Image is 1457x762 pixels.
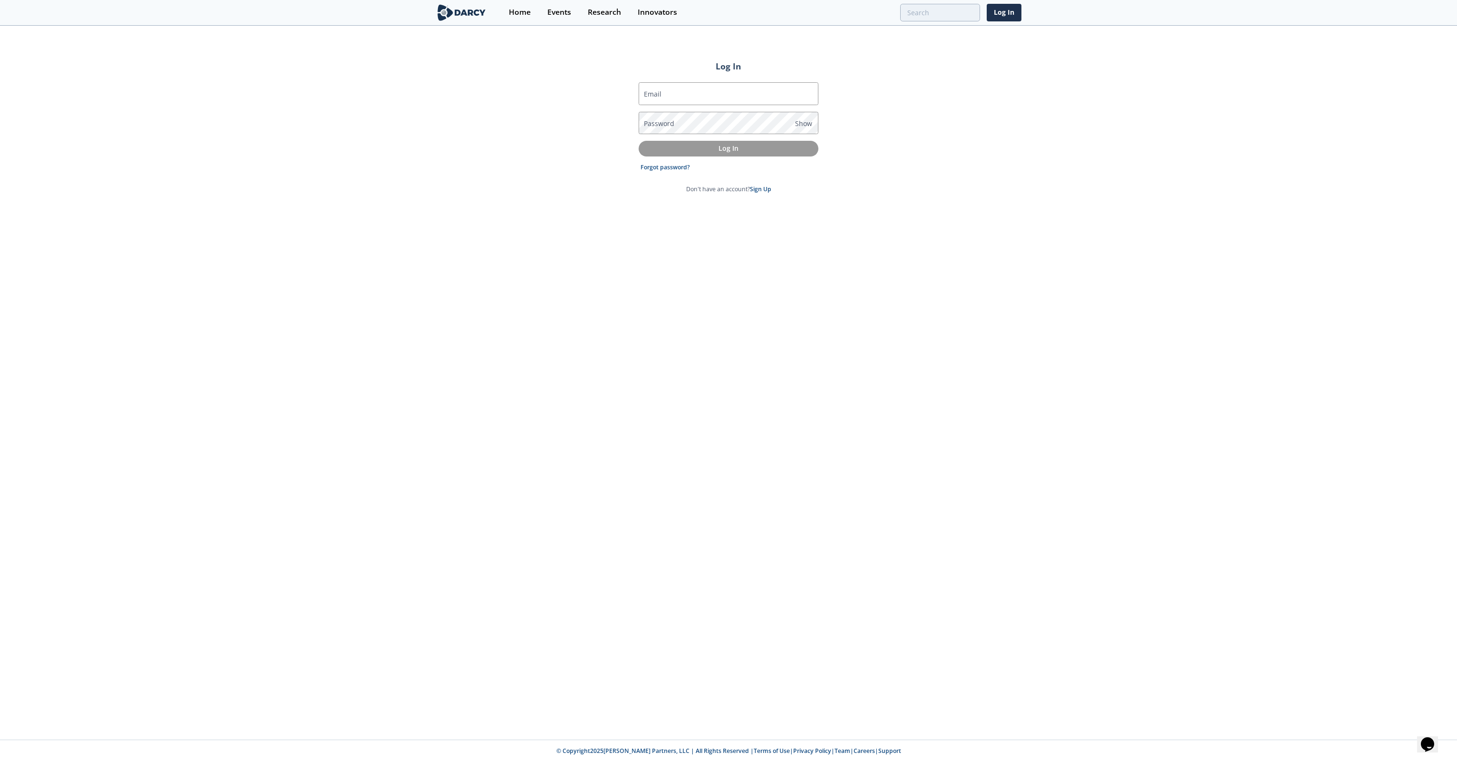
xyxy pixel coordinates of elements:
a: Team [835,747,850,755]
a: Log In [987,4,1021,21]
label: Email [644,89,661,99]
a: Terms of Use [754,747,790,755]
div: Innovators [638,9,677,16]
p: Log In [645,143,812,153]
label: Password [644,118,674,128]
p: Don't have an account? [686,185,771,194]
div: Research [588,9,621,16]
div: Events [547,9,571,16]
h2: Log In [639,60,818,72]
a: Sign Up [750,185,771,193]
iframe: chat widget [1417,724,1447,752]
a: Privacy Policy [793,747,831,755]
a: Careers [854,747,875,755]
div: Home [509,9,531,16]
img: logo-wide.svg [436,4,487,21]
p: © Copyright 2025 [PERSON_NAME] Partners, LLC | All Rights Reserved | | | | | [377,747,1080,755]
button: Log In [639,141,818,156]
a: Forgot password? [641,163,690,172]
a: Support [878,747,901,755]
input: Advanced Search [900,4,980,21]
span: Show [795,118,812,128]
